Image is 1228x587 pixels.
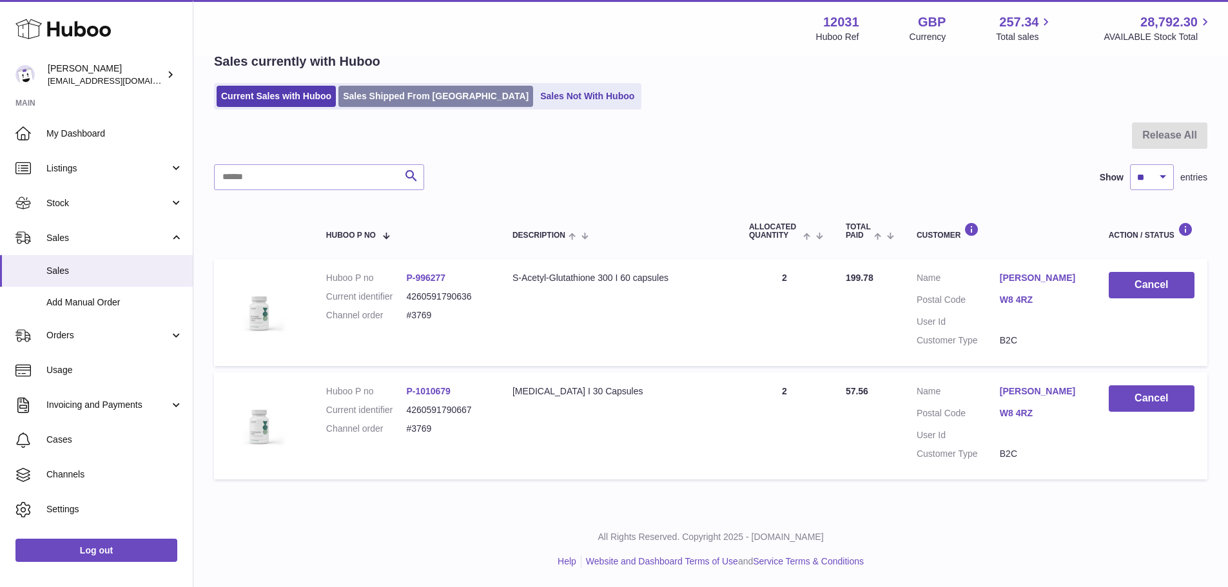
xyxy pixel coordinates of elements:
a: Current Sales with Huboo [217,86,336,107]
a: W8 4RZ [1000,407,1083,419]
dt: Huboo P no [326,385,407,398]
span: [EMAIL_ADDRESS][DOMAIN_NAME] [48,75,190,86]
span: My Dashboard [46,128,183,140]
span: Invoicing and Payments [46,399,170,411]
a: Help [558,556,576,566]
div: Huboo Ref [816,31,859,43]
div: Currency [910,31,946,43]
a: P-1010679 [406,386,451,396]
span: Description [512,231,565,240]
dt: Postal Code [917,294,1000,309]
strong: 12031 [823,14,859,31]
td: 2 [736,259,833,366]
dt: Name [917,385,1000,401]
span: Listings [46,162,170,175]
dd: #3769 [406,309,487,322]
span: Sales [46,265,183,277]
div: [MEDICAL_DATA] I 30 Capsules [512,385,723,398]
img: internalAdmin-12031@internal.huboo.com [15,65,35,84]
a: [PERSON_NAME] [1000,385,1083,398]
strong: GBP [918,14,946,31]
dt: Current identifier [326,291,407,303]
span: Usage [46,364,183,376]
a: 257.34 Total sales [996,14,1053,43]
dt: Name [917,272,1000,287]
dt: User Id [917,316,1000,328]
dt: Customer Type [917,334,1000,347]
img: 1720424458.jpg [227,272,291,336]
span: ALLOCATED Quantity [749,223,800,240]
h2: Sales currently with Huboo [214,53,380,70]
span: Add Manual Order [46,296,183,309]
span: Sales [46,232,170,244]
dt: Customer Type [917,448,1000,460]
a: 28,792.30 AVAILABLE Stock Total [1104,14,1213,43]
div: Customer [917,222,1083,240]
button: Cancel [1109,272,1194,298]
div: [PERSON_NAME] [48,63,164,87]
a: W8 4RZ [1000,294,1083,306]
span: Stock [46,197,170,209]
dt: User Id [917,429,1000,441]
a: P-996277 [406,273,445,283]
dt: Postal Code [917,407,1000,423]
span: entries [1180,171,1207,184]
dd: 4260591790636 [406,291,487,303]
a: Website and Dashboard Terms of Use [586,556,738,566]
dd: 4260591790667 [406,404,487,416]
span: 57.56 [846,386,868,396]
span: Settings [46,503,183,515]
img: 1726643696.jpg [227,385,291,450]
a: Sales Shipped From [GEOGRAPHIC_DATA] [338,86,533,107]
button: Cancel [1109,385,1194,412]
span: Channels [46,468,183,481]
dt: Current identifier [326,404,407,416]
span: Cases [46,434,183,446]
dt: Channel order [326,423,407,435]
span: 199.78 [846,273,873,283]
p: All Rights Reserved. Copyright 2025 - [DOMAIN_NAME] [204,531,1218,543]
a: Sales Not With Huboo [536,86,639,107]
label: Show [1100,171,1124,184]
dd: #3769 [406,423,487,435]
dt: Channel order [326,309,407,322]
div: S-Acetyl-Glutathione 300 I 60 capsules [512,272,723,284]
span: 257.34 [999,14,1038,31]
div: Action / Status [1109,222,1194,240]
span: 28,792.30 [1140,14,1198,31]
td: 2 [736,372,833,479]
span: AVAILABLE Stock Total [1104,31,1213,43]
dt: Huboo P no [326,272,407,284]
dd: B2C [1000,448,1083,460]
span: Orders [46,329,170,342]
li: and [581,555,864,568]
span: Total sales [996,31,1053,43]
a: Log out [15,539,177,562]
dd: B2C [1000,334,1083,347]
span: Total paid [846,223,871,240]
a: Service Terms & Conditions [753,556,864,566]
span: Huboo P no [326,231,376,240]
a: [PERSON_NAME] [1000,272,1083,284]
